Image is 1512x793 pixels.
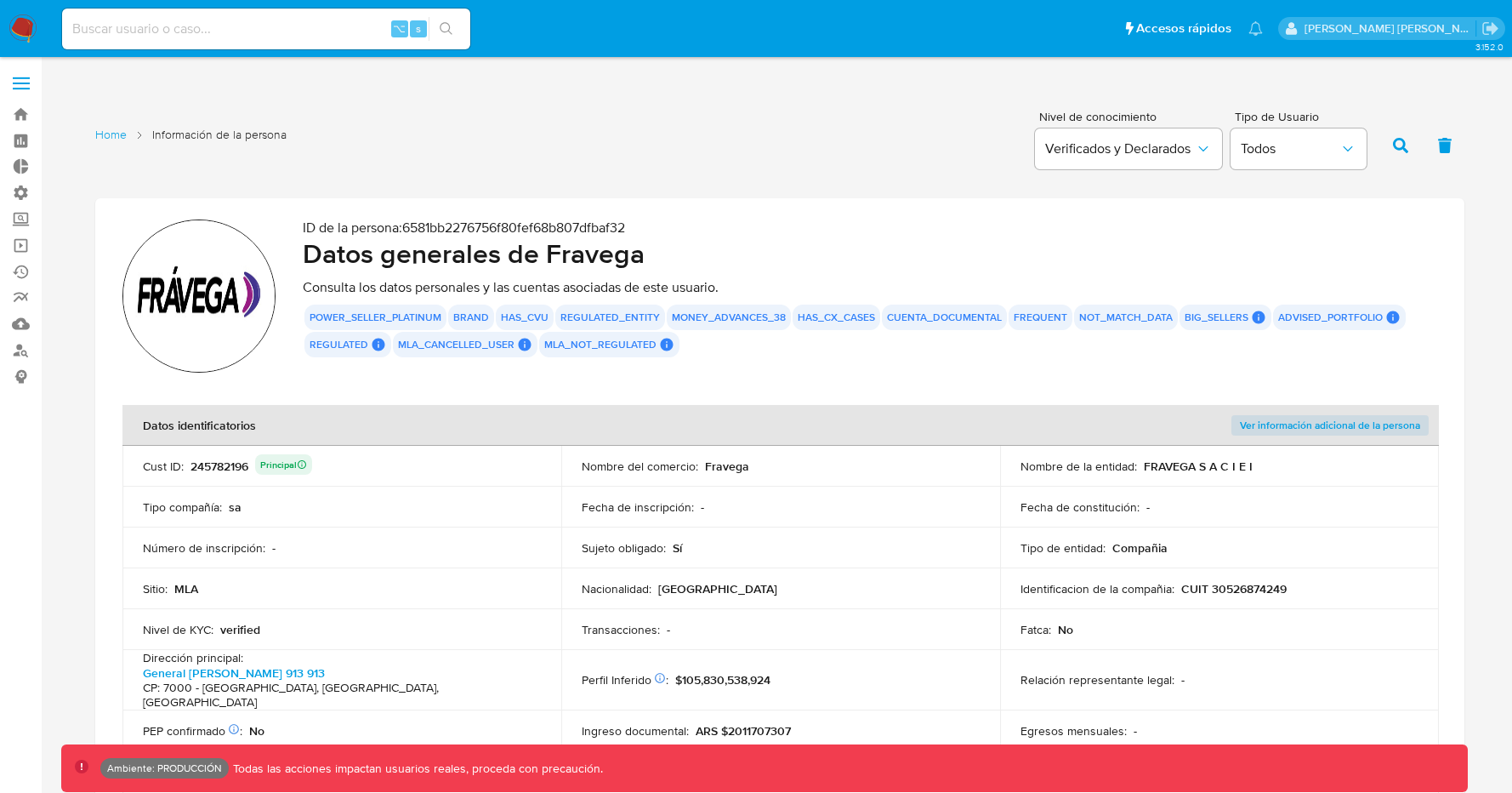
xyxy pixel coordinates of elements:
span: s [416,20,421,37]
span: ⌥ [393,20,406,37]
p: Todas las acciones impactan usuarios reales, proceda con precaución. [229,761,603,777]
nav: List of pages [95,120,287,168]
button: search-icon [429,17,463,41]
a: Notificaciones [1248,21,1263,36]
input: Buscar usuario o caso... [62,18,470,40]
span: Todos [1241,140,1339,157]
a: Salir [1481,20,1499,37]
span: Accesos rápidos [1136,20,1231,37]
button: Todos [1231,128,1367,169]
span: Nivel de conocimiento [1039,111,1221,123]
span: Información de la persona [152,127,287,143]
span: Tipo de Usuario [1235,111,1371,123]
button: Verificados y Declarados [1035,128,1222,169]
p: Ambiente: PRODUCCIÓN [107,765,222,772]
span: Verificados y Declarados [1045,140,1195,157]
a: Home [95,127,127,143]
p: mauro.ibarra@mercadolibre.com [1305,20,1476,37]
